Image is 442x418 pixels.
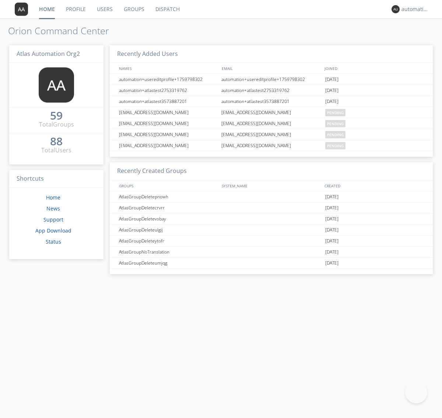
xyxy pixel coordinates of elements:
div: GROUPS [117,180,218,191]
span: pending [325,120,345,127]
h3: Shortcuts [9,170,104,188]
a: 88 [50,138,63,146]
span: pending [325,131,345,138]
span: [DATE] [325,213,338,224]
div: AtlasGroupNoTranslation [117,247,219,257]
div: [EMAIL_ADDRESS][DOMAIN_NAME] [117,140,219,151]
div: AtlasGroupDeletevsbay [117,213,219,224]
div: JOINED [323,63,426,74]
a: News [46,205,60,212]
div: NAMES [117,63,218,74]
span: [DATE] [325,74,338,85]
div: AtlasGroupDeleteumjqg [117,258,219,268]
img: 373638.png [39,67,74,103]
div: Total Groups [39,120,74,129]
a: AtlasGroupDeleteumjqg[DATE] [110,258,433,269]
a: AtlasGroupNoTranslation[DATE] [110,247,433,258]
div: automation+atlastest3573887201 [220,96,323,107]
a: App Download [35,227,71,234]
a: automation+usereditprofile+1759798302automation+usereditprofile+1759798302[DATE] [110,74,433,85]
a: AtlasGroupDeletepnowh[DATE] [110,191,433,202]
div: automation+atlas0011+org2 [401,6,429,13]
div: automation+usereditprofile+1759798302 [220,74,323,85]
a: AtlasGroupDeleteulgij[DATE] [110,224,433,235]
h3: Recently Added Users [110,45,433,63]
a: [EMAIL_ADDRESS][DOMAIN_NAME][EMAIL_ADDRESS][DOMAIN_NAME]pending [110,118,433,129]
div: [EMAIL_ADDRESS][DOMAIN_NAME] [220,107,323,118]
img: 373638.png [15,3,28,16]
div: SYSTEM_NAME [220,180,323,191]
span: [DATE] [325,224,338,235]
span: pending [325,109,345,116]
a: AtlasGroupDeletecrvrr[DATE] [110,202,433,213]
div: Total Users [41,146,71,155]
div: automation+atlastest2753319762 [117,85,219,96]
span: [DATE] [325,85,338,96]
div: automation+atlastest3573887201 [117,96,219,107]
div: 59 [50,112,63,119]
div: [EMAIL_ADDRESS][DOMAIN_NAME] [220,140,323,151]
div: AtlasGroupDeletepnowh [117,191,219,202]
div: CREATED [323,180,426,191]
span: [DATE] [325,191,338,202]
a: [EMAIL_ADDRESS][DOMAIN_NAME][EMAIL_ADDRESS][DOMAIN_NAME]pending [110,107,433,118]
span: Atlas Automation Org2 [17,50,80,58]
div: automation+atlastest2753319762 [220,85,323,96]
a: 59 [50,112,63,120]
div: [EMAIL_ADDRESS][DOMAIN_NAME] [220,118,323,129]
div: [EMAIL_ADDRESS][DOMAIN_NAME] [117,118,219,129]
span: [DATE] [325,235,338,247]
div: 88 [50,138,63,145]
a: automation+atlastest2753319762automation+atlastest2753319762[DATE] [110,85,433,96]
a: Status [46,238,61,245]
div: AtlasGroupDeletecrvrr [117,202,219,213]
a: Support [43,216,63,223]
h3: Recently Created Groups [110,162,433,180]
iframe: Toggle Customer Support [405,381,427,403]
a: AtlasGroupDeletevsbay[DATE] [110,213,433,224]
span: [DATE] [325,258,338,269]
a: Home [46,194,60,201]
div: [EMAIL_ADDRESS][DOMAIN_NAME] [117,107,219,118]
a: automation+atlastest3573887201automation+atlastest3573887201[DATE] [110,96,433,107]
a: AtlasGroupDeleteytofr[DATE] [110,235,433,247]
span: [DATE] [325,96,338,107]
div: [EMAIL_ADDRESS][DOMAIN_NAME] [220,129,323,140]
a: [EMAIL_ADDRESS][DOMAIN_NAME][EMAIL_ADDRESS][DOMAIN_NAME]pending [110,140,433,151]
div: AtlasGroupDeleteytofr [117,235,219,246]
span: [DATE] [325,202,338,213]
img: 373638.png [392,5,400,13]
div: EMAIL [220,63,323,74]
div: [EMAIL_ADDRESS][DOMAIN_NAME] [117,129,219,140]
span: pending [325,142,345,149]
div: automation+usereditprofile+1759798302 [117,74,219,85]
a: [EMAIL_ADDRESS][DOMAIN_NAME][EMAIL_ADDRESS][DOMAIN_NAME]pending [110,129,433,140]
span: [DATE] [325,247,338,258]
div: AtlasGroupDeleteulgij [117,224,219,235]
